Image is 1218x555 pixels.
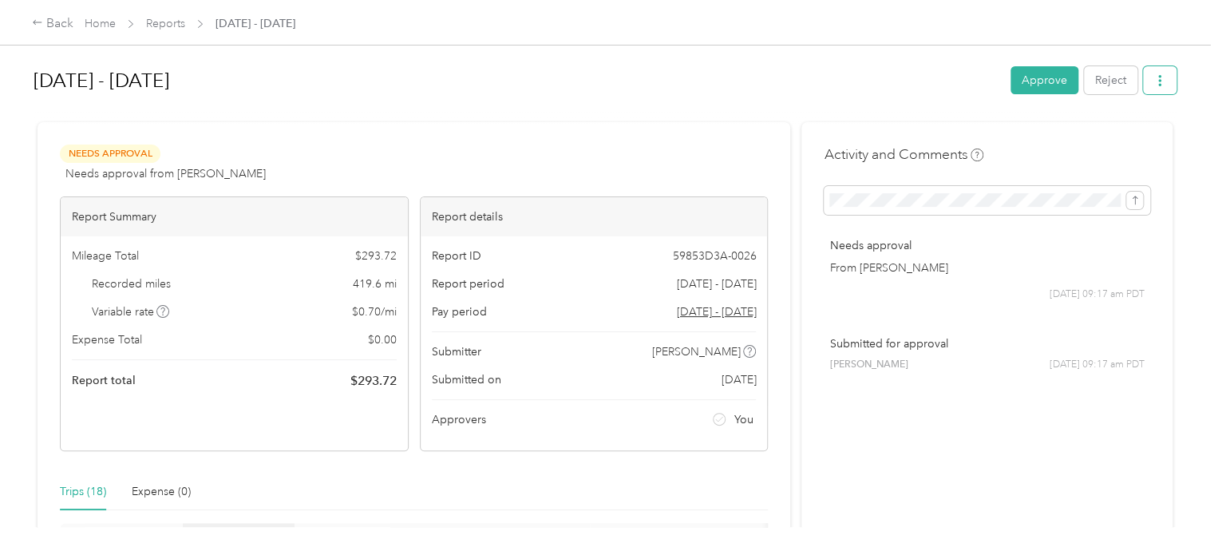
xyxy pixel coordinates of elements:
span: Variable rate [92,303,170,320]
span: [PERSON_NAME] [652,343,741,360]
button: Reject [1084,66,1137,94]
h1: Sep 15 - 28, 2025 [34,61,999,100]
span: 59853D3A-0026 [672,248,756,264]
div: Report details [421,197,768,236]
span: [DATE] - [DATE] [216,15,295,32]
span: $ 0.70 / mi [352,303,397,320]
span: Approvers [432,411,486,428]
span: Submitted on [432,371,501,388]
button: Approve [1010,66,1078,94]
a: Home [85,17,116,30]
span: Pay period [432,303,487,320]
span: Report total [72,372,136,389]
p: From [PERSON_NAME] [829,260,1145,276]
span: Expense Total [72,331,142,348]
a: Reports [146,17,185,30]
span: [DATE] 09:17 am PDT [1050,287,1145,302]
span: [PERSON_NAME] [829,358,908,372]
iframe: Everlance-gr Chat Button Frame [1129,466,1218,555]
div: Expense (0) [132,483,191,501]
span: $ 293.72 [355,248,397,264]
span: 419.6 mi [353,276,397,292]
span: [DATE] 09:17 am PDT [1050,358,1145,372]
span: Report period [432,276,504,292]
span: $ 293.72 [350,371,397,390]
p: Needs approval [829,237,1145,254]
span: [DATE] - [DATE] [676,276,756,292]
span: Report ID [432,248,481,264]
span: Mileage Total [72,248,139,264]
p: Submitted for approval [829,335,1145,352]
span: [DATE] [721,371,756,388]
span: Needs Approval [60,145,160,163]
span: Go to pay period [676,303,756,320]
span: Recorded miles [92,276,171,292]
div: Report Summary [61,197,408,236]
span: Submitter [432,343,481,360]
span: Needs approval from [PERSON_NAME] [65,165,266,182]
span: You [734,411,753,428]
h4: Activity and Comments [824,145,983,165]
div: Back [32,14,73,34]
span: $ 0.00 [368,331,397,348]
div: Trips (18) [60,483,106,501]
